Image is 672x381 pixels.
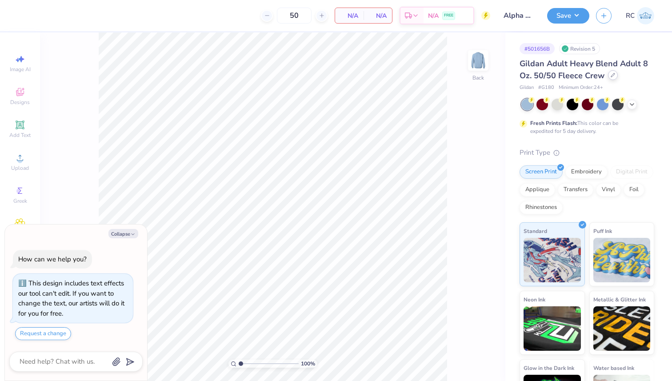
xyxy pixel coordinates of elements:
[18,279,124,318] div: This design includes text effects our tool can't edit. If you want to change the text, our artist...
[524,295,545,304] span: Neon Ink
[469,52,487,69] img: Back
[472,74,484,82] div: Back
[593,295,646,304] span: Metallic & Glitter Ink
[559,84,603,92] span: Minimum Order: 24 +
[593,363,634,373] span: Water based Ink
[18,255,87,264] div: How can we help you?
[497,7,540,24] input: Untitled Design
[369,11,387,20] span: N/A
[558,183,593,197] div: Transfers
[520,43,555,54] div: # 501656B
[593,226,612,236] span: Puff Ink
[428,11,439,20] span: N/A
[596,183,621,197] div: Vinyl
[565,165,608,179] div: Embroidery
[610,165,653,179] div: Digital Print
[593,306,651,351] img: Metallic & Glitter Ink
[524,238,581,282] img: Standard
[524,363,574,373] span: Glow in the Dark Ink
[637,7,654,24] img: Rohan Chaurasia
[277,8,312,24] input: – –
[538,84,554,92] span: # G180
[520,183,555,197] div: Applique
[520,58,648,81] span: Gildan Adult Heavy Blend Adult 8 Oz. 50/50 Fleece Crew
[520,165,563,179] div: Screen Print
[301,360,315,368] span: 100 %
[11,164,29,172] span: Upload
[547,8,589,24] button: Save
[520,148,654,158] div: Print Type
[340,11,358,20] span: N/A
[108,229,138,238] button: Collapse
[530,120,577,127] strong: Fresh Prints Flash:
[593,238,651,282] img: Puff Ink
[530,119,640,135] div: This color can be expedited for 5 day delivery.
[9,132,31,139] span: Add Text
[15,327,71,340] button: Request a change
[444,12,453,19] span: FREE
[624,183,644,197] div: Foil
[524,226,547,236] span: Standard
[10,99,30,106] span: Designs
[520,84,534,92] span: Gildan
[520,201,563,214] div: Rhinestones
[626,11,635,21] span: RC
[13,197,27,205] span: Greek
[524,306,581,351] img: Neon Ink
[559,43,600,54] div: Revision 5
[626,7,654,24] a: RC
[10,66,31,73] span: Image AI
